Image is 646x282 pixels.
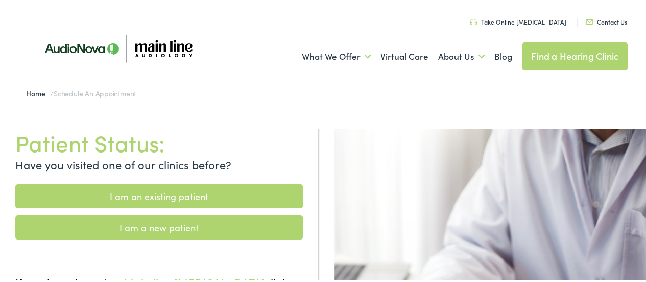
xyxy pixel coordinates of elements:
a: Blog [494,36,512,74]
img: utility icon [470,17,477,24]
a: Virtual Care [380,36,428,74]
a: Home [26,86,50,97]
a: Find a Hearing Clinic [522,41,628,69]
span: / [26,86,136,97]
a: Contact Us [586,16,627,25]
p: Have you visited one of our clinics before? [15,155,303,171]
a: What We Offer [302,36,371,74]
a: I am an existing patient [15,183,303,207]
a: Take Online [MEDICAL_DATA] [470,16,566,25]
h1: Patient Status: [15,127,303,155]
span: Schedule an Appointment [54,86,136,97]
img: utility icon [586,18,593,23]
a: About Us [438,36,485,74]
a: I am a new patient [15,214,303,238]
